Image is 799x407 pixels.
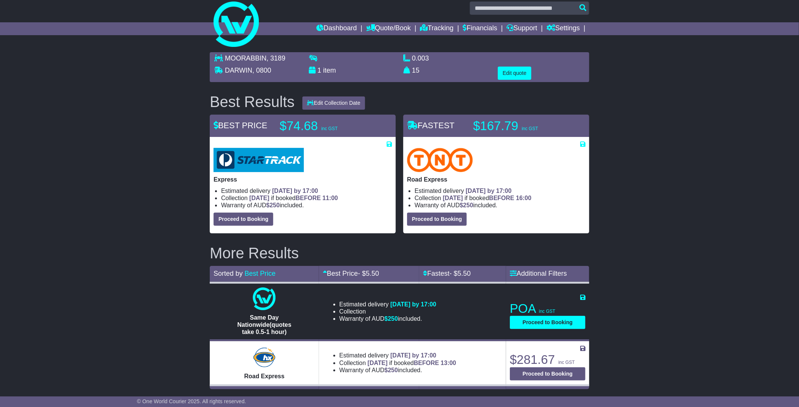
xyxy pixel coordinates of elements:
button: Proceed to Booking [510,367,585,381]
a: Dashboard [316,22,357,35]
li: Collection [415,194,585,202]
span: [DATE] by 17:00 [466,188,512,194]
p: $281.67 [510,352,585,367]
img: One World Courier: Same Day Nationwide(quotes take 0.5-1 hour) [253,287,276,310]
span: inc GST [522,126,538,131]
li: Warranty of AUD included. [221,202,392,209]
span: $ [266,202,280,208]
span: if booked [368,360,456,366]
span: © One World Courier 2025. All rights reserved. [137,398,246,404]
span: Sorted by [214,270,243,277]
li: Collection [339,359,456,367]
span: [DATE] [249,195,269,201]
span: BEST PRICE [214,121,267,130]
span: inc GST [558,360,574,365]
p: Express [214,176,392,183]
span: 1 [317,67,321,74]
span: Same Day Nationwide(quotes take 0.5-1 hour) [237,314,291,335]
span: BEFORE [414,360,439,366]
span: 11:00 [322,195,338,201]
img: StarTrack: Express [214,148,304,172]
img: TNT Domestic: Road Express [407,148,473,172]
h2: More Results [210,245,589,261]
span: [DATE] [443,195,463,201]
p: POA [510,301,585,316]
span: , 0800 [252,67,271,74]
span: item [323,67,336,74]
span: , 3189 [266,54,285,62]
span: - $ [358,270,379,277]
span: if booked [249,195,338,201]
span: 5.50 [366,270,379,277]
li: Estimated delivery [339,301,437,308]
span: [DATE] by 17:00 [390,352,437,359]
span: 250 [388,315,398,322]
li: Estimated delivery [415,187,585,194]
span: if booked [443,195,531,201]
a: Best Price [245,270,276,277]
span: 16:00 [516,195,531,201]
span: BEFORE [489,195,514,201]
span: MOORABBIN [225,54,266,62]
p: $74.68 [280,118,374,134]
button: Proceed to Booking [510,316,585,329]
li: Warranty of AUD included. [339,315,437,322]
div: Best Results [206,93,299,110]
li: Warranty of AUD included. [415,202,585,209]
span: [DATE] by 17:00 [390,301,437,308]
li: Estimated delivery [221,187,392,194]
span: $ [384,367,398,373]
a: Support [507,22,537,35]
span: DARWIN [225,67,252,74]
span: inc GST [539,309,555,314]
a: Best Price- $5.50 [323,270,379,277]
span: 15 [412,67,420,74]
a: Financials [463,22,497,35]
span: inc GST [321,126,338,131]
span: Road Express [244,373,285,379]
li: Collection [221,194,392,202]
span: 250 [463,202,473,208]
span: 0.003 [412,54,429,62]
p: $167.79 [473,118,568,134]
button: Edit quote [498,67,531,80]
a: Quote/Book [366,22,411,35]
span: BEFORE [296,195,321,201]
button: Edit Collection Date [302,96,365,110]
span: 13:00 [441,360,456,366]
li: Collection [339,308,437,315]
span: 5.50 [458,270,471,277]
a: Fastest- $5.50 [423,270,471,277]
li: Warranty of AUD included. [339,367,456,374]
button: Proceed to Booking [407,213,467,226]
span: [DATE] by 17:00 [272,188,318,194]
span: $ [460,202,473,208]
span: 250 [388,367,398,373]
span: [DATE] [368,360,388,366]
p: Road Express [407,176,585,183]
a: Additional Filters [510,270,567,277]
a: Settings [547,22,580,35]
span: $ [384,315,398,322]
span: 250 [269,202,280,208]
li: Estimated delivery [339,352,456,359]
img: Hunter Express: Road Express [252,346,277,369]
button: Proceed to Booking [214,213,273,226]
a: Tracking [420,22,454,35]
span: FASTEST [407,121,455,130]
span: - $ [449,270,471,277]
